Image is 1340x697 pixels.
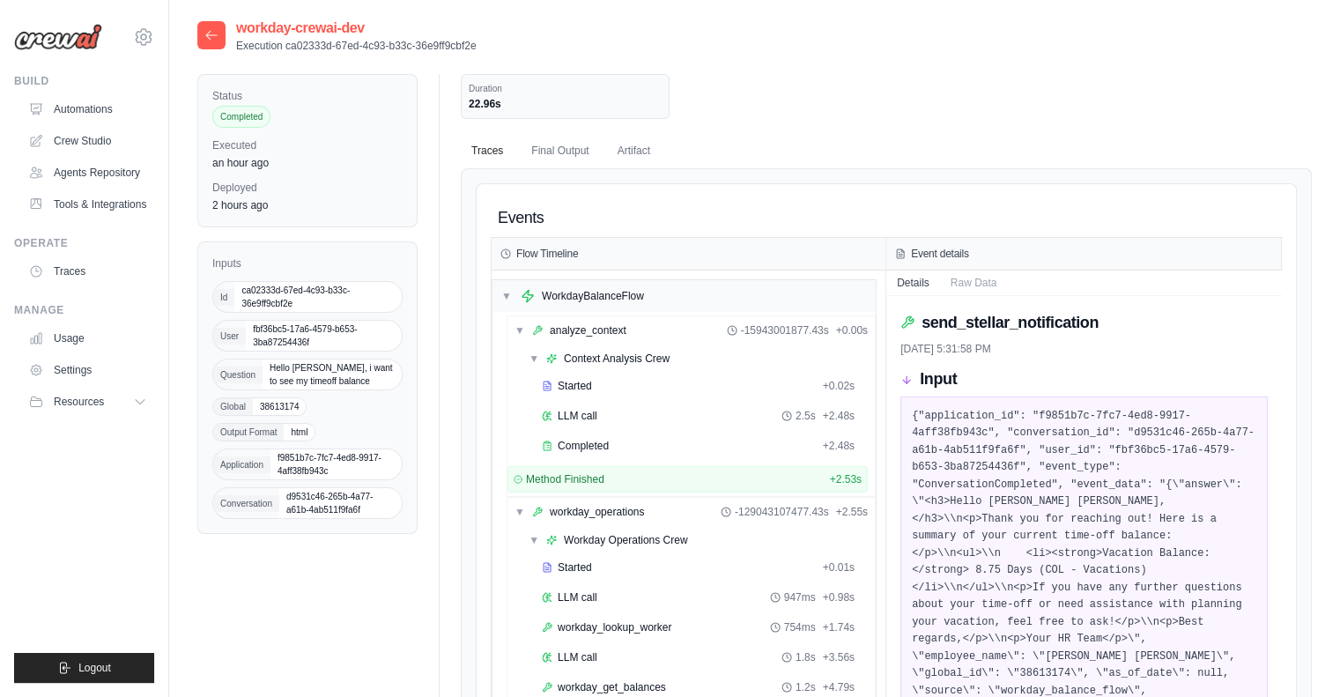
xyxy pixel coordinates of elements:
h3: Flow Timeline [516,247,578,261]
span: Method Finished [526,472,604,486]
span: Completed [212,106,270,128]
button: Traces [461,133,514,170]
button: Raw Data [940,271,1008,295]
span: + 2.48s [823,409,855,423]
span: Application [213,456,270,473]
span: f9851b7c-7fc7-4ed8-9917-4aff38fb943c [270,449,402,479]
span: ▼ [515,505,525,519]
span: Id [213,289,234,306]
span: Started [558,560,592,575]
span: 947ms [784,590,816,604]
span: + 2.53s [830,472,862,486]
iframe: Chat Widget [1252,612,1340,697]
span: LLM call [558,590,597,604]
span: Resources [54,395,104,409]
h3: Input [920,370,957,389]
button: Final Output [521,133,599,170]
div: analyze_context [550,323,626,337]
div: Context Analysis Crew [564,352,670,366]
div: Workday Operations Crew [564,533,688,547]
span: Conversation [213,495,279,512]
span: Started [558,379,592,393]
span: + 4.79s [823,680,855,694]
span: 38613174 [253,398,307,415]
img: Logo [14,24,102,50]
label: Status [212,89,403,103]
time: October 14, 2025 at 16:30 IST [212,199,268,211]
h3: Event details [911,247,969,261]
span: 754ms [784,620,816,634]
span: Output Format [213,424,284,441]
span: + 2.55s [836,505,868,519]
a: Traces [21,257,154,285]
span: workday_get_balances [558,680,666,694]
a: Tools & Integrations [21,190,154,219]
span: -15943001877.43s [741,323,829,337]
span: Completed [558,439,609,453]
button: Logout [14,653,154,683]
h2: send_stellar_notification [922,310,1099,335]
a: Automations [21,95,154,123]
div: WorkdayBalanceFlow [542,289,644,303]
label: Executed [212,138,403,152]
p: Execution ca02333d-67ed-4c93-b33c-36e9ff9cbf2e [236,39,477,53]
span: Logout [78,661,111,675]
span: Hello [PERSON_NAME], i want to see my timeoff balance [263,360,402,389]
span: LLM call [558,409,597,423]
button: Resources [21,388,154,416]
span: + 0.98s [823,590,855,604]
label: Deployed [212,181,403,195]
span: ▼ [529,352,539,366]
span: -129043107477.43s [735,505,829,519]
button: Details [886,271,940,295]
span: workday_lookup_worker [558,620,671,634]
span: ▼ [501,289,512,303]
span: Question [213,367,263,383]
span: + 1.74s [823,620,855,634]
span: fbf36bc5-17a6-4579-b653-3ba87254436f [246,321,402,351]
span: + 2.48s [823,439,855,453]
div: workday_operations [550,505,644,519]
span: d9531c46-265b-4a77-a61b-4ab511f9fa6f [279,488,402,518]
div: [DATE] 5:31:58 PM [900,342,1268,356]
dt: Duration [469,82,662,95]
span: + 0.02s [823,379,855,393]
a: Settings [21,356,154,384]
dd: 22.96s [469,97,662,111]
label: Inputs [212,256,403,271]
h2: workday-crewai-dev [236,18,477,39]
time: October 14, 2025 at 17:31 IST [212,157,269,169]
span: ▼ [529,533,539,547]
span: ca02333d-67ed-4c93-b33c-36e9ff9cbf2e [234,282,402,312]
span: 1.8s [796,650,816,664]
span: + 0.01s [823,560,855,575]
a: Usage [21,324,154,352]
span: LLM call [558,650,597,664]
div: Build [14,74,154,88]
span: + 3.56s [823,650,855,664]
a: Agents Repository [21,159,154,187]
span: html [284,424,315,441]
span: User [213,328,246,345]
span: Global [213,398,253,415]
h2: Events [498,205,544,230]
button: Artifact [607,133,661,170]
span: + 0.00s [836,323,868,337]
span: 2.5s [796,409,816,423]
span: ▼ [515,323,525,337]
div: Manage [14,303,154,317]
a: Crew Studio [21,127,154,155]
span: 1.2s [796,680,816,694]
div: Operate [14,236,154,250]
